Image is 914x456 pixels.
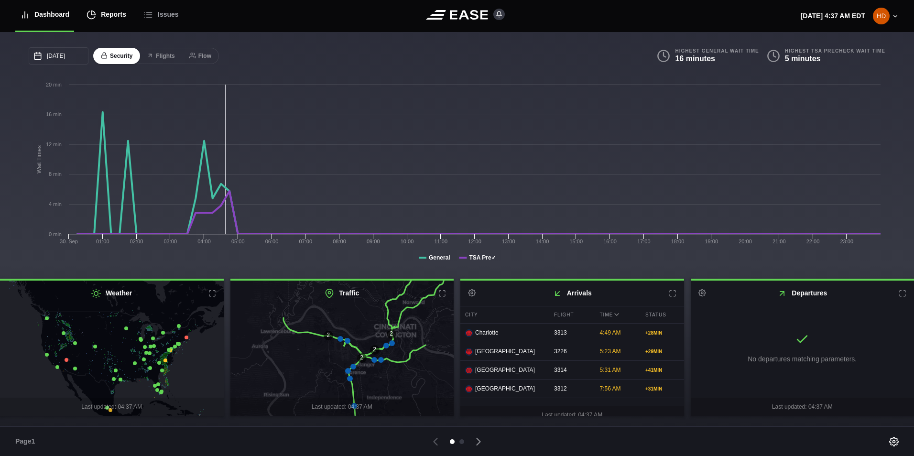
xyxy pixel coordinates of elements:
[460,406,684,424] div: Last updated: 04:37 AM
[197,239,211,244] text: 04:00
[139,48,182,65] button: Flights
[637,239,651,244] text: 17:00
[46,141,62,147] tspan: 12 min
[641,306,684,323] div: Status
[595,306,639,323] div: Time
[370,345,380,355] div: 2
[675,54,715,63] b: 16 minutes
[429,254,450,261] tspan: General
[60,239,78,244] tspan: 30. Sep
[475,347,535,356] span: [GEOGRAPHIC_DATA]
[645,348,679,355] div: + 29 MIN
[475,328,499,337] span: Charlotte
[600,367,621,373] span: 5:31 AM
[600,329,621,336] span: 4:49 AM
[873,8,890,24] img: 01294525e37ea1dca55176731f0504b3
[785,54,821,63] b: 5 minutes
[29,47,88,65] input: mm/dd/yyyy
[460,306,547,323] div: City
[475,384,535,393] span: [GEOGRAPHIC_DATA]
[93,48,140,65] button: Security
[96,239,109,244] text: 01:00
[367,239,380,244] text: 09:00
[475,366,535,374] span: [GEOGRAPHIC_DATA]
[130,239,143,244] text: 02:00
[460,281,684,306] h2: Arrivals
[671,239,685,244] text: 18:00
[36,145,43,174] tspan: Wait Times
[15,436,39,446] span: Page 1
[502,239,515,244] text: 13:00
[603,239,617,244] text: 16:00
[231,239,245,244] text: 05:00
[324,331,333,340] div: 2
[705,239,718,244] text: 19:00
[265,239,279,244] text: 06:00
[387,329,396,339] div: 2
[675,48,759,54] b: Highest General Wait Time
[163,239,177,244] text: 03:00
[645,385,679,392] div: + 31 MIN
[357,353,367,363] div: 2
[801,11,865,21] p: [DATE] 4:37 AM EDT
[469,254,496,261] tspan: TSA Pre✓
[549,306,593,323] div: Flight
[806,239,820,244] text: 22:00
[785,48,885,54] b: Highest TSA PreCheck Wait Time
[49,231,62,237] tspan: 0 min
[299,239,312,244] text: 07:00
[549,324,593,342] div: 3313
[569,239,583,244] text: 15:00
[600,348,621,355] span: 5:23 AM
[773,239,786,244] text: 21:00
[182,48,219,65] button: Flow
[333,239,346,244] text: 08:00
[549,380,593,398] div: 3312
[230,281,454,306] h2: Traffic
[49,171,62,177] tspan: 8 min
[645,329,679,337] div: + 28 MIN
[46,111,62,117] tspan: 16 min
[600,385,621,392] span: 7:56 AM
[748,354,857,364] p: No departures matching parameters.
[230,398,454,416] div: Last updated: 04:37 AM
[840,239,853,244] text: 23:00
[401,239,414,244] text: 10:00
[739,239,752,244] text: 20:00
[549,361,593,379] div: 3314
[46,82,62,87] tspan: 20 min
[468,239,481,244] text: 12:00
[549,342,593,360] div: 3226
[49,201,62,207] tspan: 4 min
[536,239,549,244] text: 14:00
[645,367,679,374] div: + 41 MIN
[434,239,447,244] text: 11:00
